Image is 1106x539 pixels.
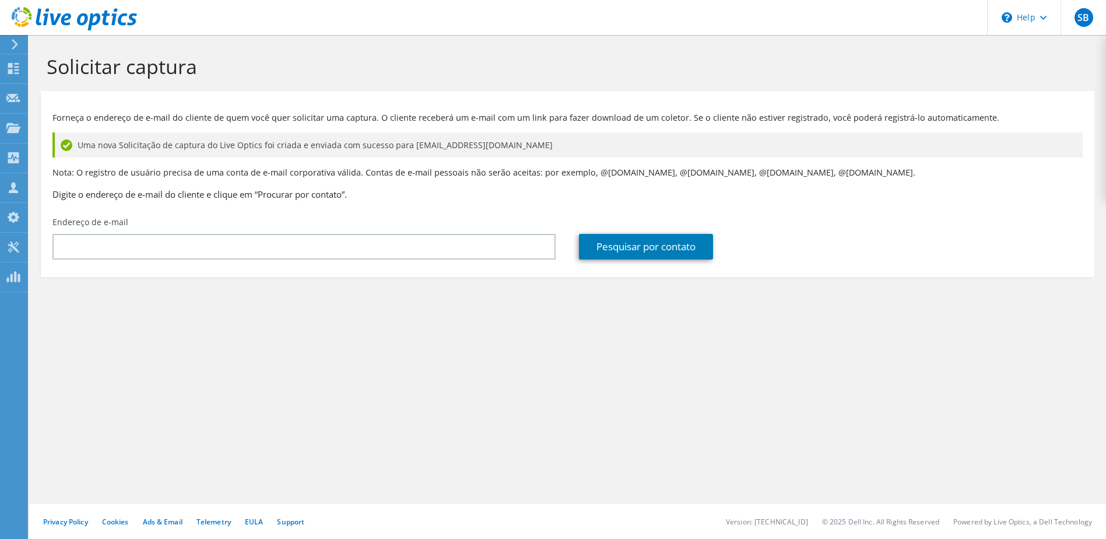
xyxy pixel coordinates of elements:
[953,517,1092,527] li: Powered by Live Optics, a Dell Technology
[52,188,1083,201] h3: Digite o endereço de e-mail do cliente e clique em “Procurar por contato”.
[822,517,939,527] li: © 2025 Dell Inc. All Rights Reserved
[579,234,713,260] a: Pesquisar por contato
[78,139,553,152] span: Uma nova Solicitação de captura do Live Optics foi criada e enviada com sucesso para [EMAIL_ADDRE...
[1002,12,1012,23] svg: \n
[726,517,808,527] li: Version: [TECHNICAL_ID]
[143,517,182,527] a: Ads & Email
[1075,8,1093,27] span: SB
[52,166,1083,179] p: Nota: O registro de usuário precisa de uma conta de e-mail corporativa válida. Contas de e-mail p...
[196,517,231,527] a: Telemetry
[47,54,1083,79] h1: Solicitar captura
[43,517,88,527] a: Privacy Policy
[102,517,129,527] a: Cookies
[245,517,263,527] a: EULA
[277,517,304,527] a: Support
[52,216,128,228] label: Endereço de e-mail
[52,111,1083,124] p: Forneça o endereço de e-mail do cliente de quem você quer solicitar uma captura. O cliente recebe...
